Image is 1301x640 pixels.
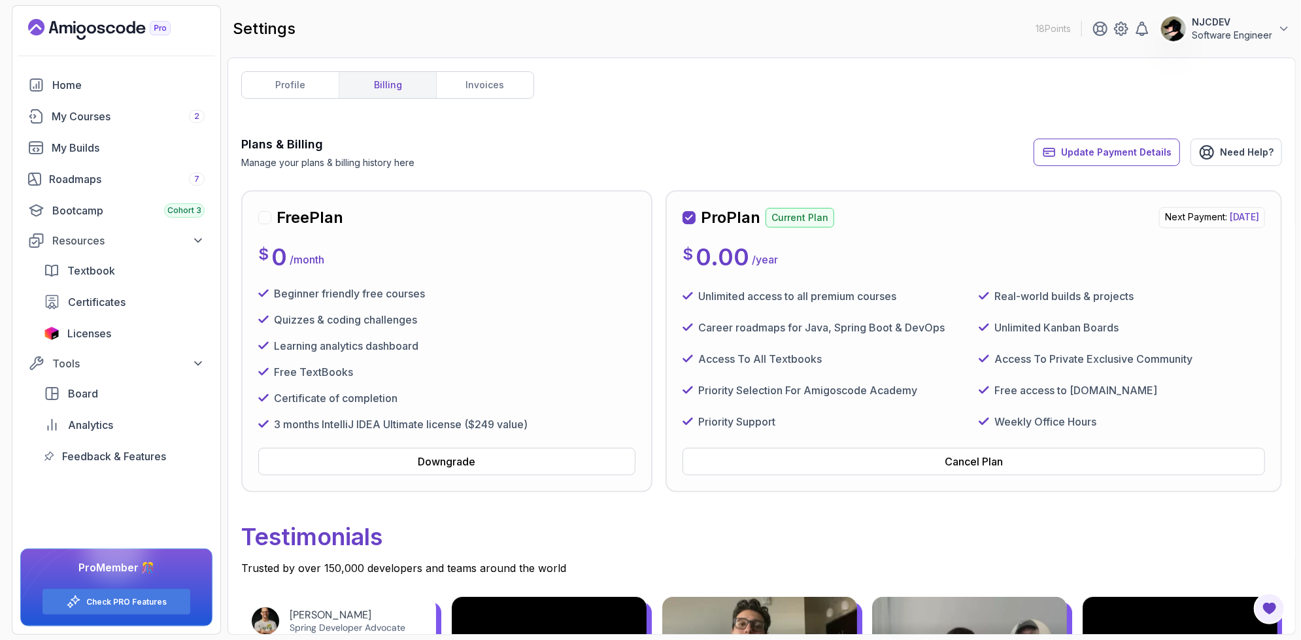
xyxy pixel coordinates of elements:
h2: Pro Plan [701,207,760,228]
h3: Plans & Billing [241,135,414,154]
a: certificates [36,289,212,315]
button: Open Feedback Button [1254,593,1285,624]
a: profile [242,72,339,98]
p: Access To Private Exclusive Community [994,351,1192,367]
p: Access To All Textbooks [698,351,822,367]
p: 0 [271,244,287,270]
span: Certificates [68,294,126,310]
a: Need Help? [1191,139,1282,166]
p: Software Engineer [1192,29,1272,42]
span: Textbook [67,263,115,278]
p: $ [683,244,693,265]
h2: Free Plan [277,207,343,228]
p: Testimonials [241,513,1282,560]
button: Check PRO Features [42,588,191,615]
button: Update Payment Details [1034,139,1180,166]
p: Quizzes & coding challenges [274,312,417,328]
button: Tools [20,352,212,375]
span: Need Help? [1220,146,1274,159]
p: / year [752,252,778,267]
p: Manage your plans & billing history here [241,156,414,169]
button: Cancel Plan [683,448,1265,475]
p: Current Plan [766,208,834,227]
p: Learning analytics dashboard [274,338,418,354]
div: Bootcamp [52,203,205,218]
a: feedback [36,443,212,469]
a: builds [20,135,212,161]
p: Trusted by over 150,000 developers and teams around the world [241,560,1282,576]
p: Next Payment: [1159,207,1265,228]
p: Real-world builds & projects [994,288,1134,304]
a: Spring Developer Advocate [290,622,405,633]
a: Landing page [28,19,201,40]
p: Career roadmaps for Java, Spring Boot & DevOps [698,320,945,335]
a: roadmaps [20,166,212,192]
p: Priority Support [698,414,775,429]
span: [DATE] [1230,211,1259,222]
h2: settings [233,18,296,39]
button: user profile imageNJCDEVSoftware Engineer [1160,16,1291,42]
div: Roadmaps [49,171,205,187]
span: 2 [194,111,199,122]
a: bootcamp [20,197,212,224]
a: board [36,380,212,407]
a: courses [20,103,212,129]
p: Unlimited access to all premium courses [698,288,896,304]
span: 7 [194,174,199,184]
a: analytics [36,412,212,438]
p: Unlimited Kanban Boards [994,320,1119,335]
img: user profile image [1161,16,1186,41]
img: jetbrains icon [44,327,59,340]
p: 18 Points [1036,22,1071,35]
div: Tools [52,356,205,371]
a: invoices [436,72,533,98]
p: Free access to [DOMAIN_NAME] [994,382,1157,398]
a: textbook [36,258,212,284]
div: My Builds [52,140,205,156]
a: licenses [36,320,212,346]
p: Priority Selection For Amigoscode Academy [698,382,917,398]
p: 3 months IntelliJ IDEA Ultimate license ($249 value) [274,416,528,432]
a: billing [339,72,436,98]
div: [PERSON_NAME] [290,609,415,622]
a: home [20,72,212,98]
p: Certificate of completion [274,390,397,406]
div: Home [52,77,205,93]
p: $ [258,244,269,265]
div: My Courses [52,109,205,124]
span: Update Payment Details [1061,146,1172,159]
button: Downgrade [258,448,635,475]
div: Cancel Plan [945,454,1003,469]
span: Board [68,386,98,401]
span: Cohort 3 [167,205,201,216]
span: Licenses [67,326,111,341]
button: Resources [20,229,212,252]
p: Free TextBooks [274,364,353,380]
p: / month [290,252,324,267]
a: Check PRO Features [86,597,167,607]
span: Analytics [68,417,113,433]
div: Downgrade [418,454,475,469]
p: Weekly Office Hours [994,414,1096,429]
p: NJCDEV [1192,16,1272,29]
span: Feedback & Features [62,448,166,464]
div: Resources [52,233,205,248]
p: 0.00 [696,244,749,270]
img: Josh Long avatar [252,607,279,635]
p: Beginner friendly free courses [274,286,425,301]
